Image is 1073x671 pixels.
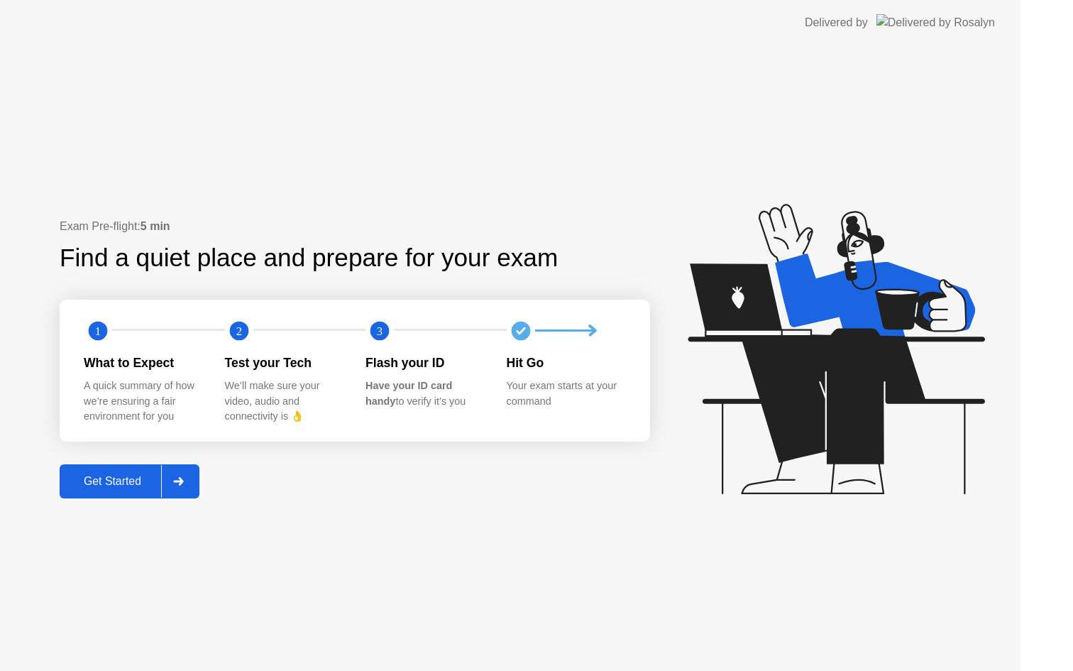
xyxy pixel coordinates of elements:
div: to verify it’s you [365,378,484,409]
text: 3 [377,324,383,337]
text: 1 [95,324,101,337]
div: Flash your ID [365,354,484,372]
button: Get Started [60,464,199,498]
div: Get Started [64,475,161,488]
div: What to Expect [84,354,202,372]
div: We’ll make sure your video, audio and connectivity is 👌 [225,378,343,425]
div: Find a quiet place and prepare for your exam [60,239,560,277]
div: Delivered by [805,14,868,31]
div: Test your Tech [225,354,343,372]
div: Exam Pre-flight: [60,218,650,235]
img: Delivered by Rosalyn [876,14,995,31]
text: 2 [236,324,241,337]
b: Have your ID card handy [365,380,452,407]
div: Hit Go [507,354,625,372]
div: Your exam starts at your command [507,378,625,409]
b: 5 min [141,220,170,232]
div: A quick summary of how we’re ensuring a fair environment for you [84,378,202,425]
